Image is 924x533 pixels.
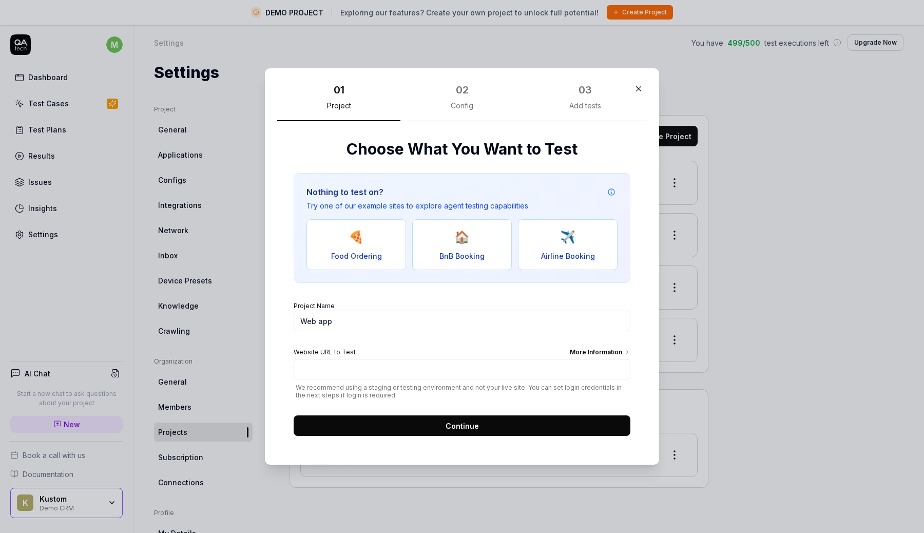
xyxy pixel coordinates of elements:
div: 01 [334,82,344,98]
input: Website URL to TestMore Information [294,359,630,379]
span: ✈️ [560,228,575,246]
button: 🏠BnB Booking [412,219,512,270]
span: We recommend using a staging or testing environment and not your live site. You can set login cre... [294,384,630,399]
button: Close Modal [630,81,647,97]
span: Website URL to Test [294,348,356,359]
input: Project Name [294,311,630,331]
h2: Choose What You Want to Test [294,138,630,161]
div: More Information [570,348,630,359]
label: Project Name [294,301,630,331]
div: Project [327,101,351,110]
button: 🍕Food Ordering [306,219,406,270]
span: Continue [446,421,479,431]
div: Config [451,101,473,110]
p: Try one of our example sites to explore agent testing capabilities [306,200,528,211]
button: Example attribution information [605,186,618,198]
h3: Nothing to test on? [306,186,528,198]
span: 🍕 [349,228,364,246]
span: Food Ordering [331,251,382,261]
div: 02 [456,82,469,98]
div: 03 [579,82,592,98]
span: Airline Booking [541,251,595,261]
button: Continue [294,415,630,436]
div: Add tests [569,101,601,110]
button: ✈️Airline Booking [518,219,618,270]
span: 🏠 [454,228,470,246]
span: BnB Booking [439,251,485,261]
